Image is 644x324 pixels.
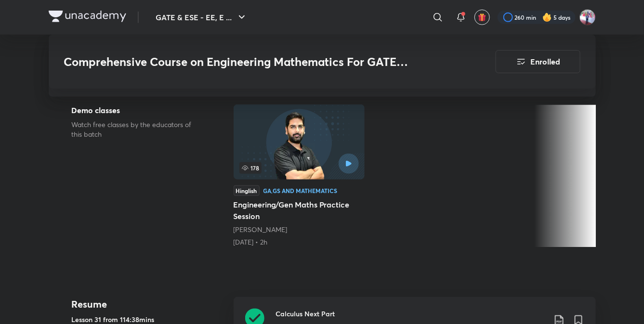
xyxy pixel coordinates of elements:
[49,11,126,25] a: Company Logo
[234,104,365,247] a: Engineering/Gen Maths Practice Session
[72,297,226,311] h4: Resume
[496,50,580,73] button: Enrolled
[234,225,365,234] div: Gurupal Singh Chawla
[478,13,486,22] img: avatar
[72,104,203,116] h5: Demo classes
[263,188,338,194] div: GA,GS and Mathematics
[579,9,596,26] img: Pradeep Kumar
[64,55,441,69] h3: Comprehensive Course on Engineering Mathematics For GATE 2025/26
[234,104,365,247] a: 178HinglishGA,GS and MathematicsEngineering/Gen Maths Practice Session[PERSON_NAME][DATE] • 2h
[234,225,288,234] a: [PERSON_NAME]
[150,8,253,27] button: GATE & ESE - EE, E ...
[542,13,552,22] img: streak
[234,185,260,196] div: Hinglish
[474,10,490,25] button: avatar
[239,162,262,174] span: 178
[234,199,365,222] h5: Engineering/Gen Maths Practice Session
[276,309,546,319] h3: Calculus Next Part
[49,11,126,22] img: Company Logo
[234,237,365,247] div: 30th Jun • 2h
[72,120,203,139] p: Watch free classes by the educators of this batch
